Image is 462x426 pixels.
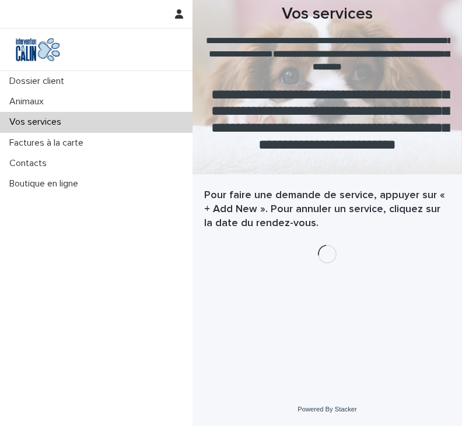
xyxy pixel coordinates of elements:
p: Dossier client [5,76,73,87]
img: Y0SYDZVsQvbSeSFpbQoq [9,38,66,61]
p: Factures à la carte [5,138,93,149]
p: Contacts [5,158,56,169]
a: Powered By Stacker [297,406,356,413]
p: Boutique en ligne [5,178,87,189]
h1: Pour faire une demande de service, appuyer sur « + Add New ». Pour annuler un service, cliquez su... [204,189,450,231]
p: Animaux [5,96,53,107]
p: Vos services [5,117,71,128]
h1: Vos services [204,3,450,25]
